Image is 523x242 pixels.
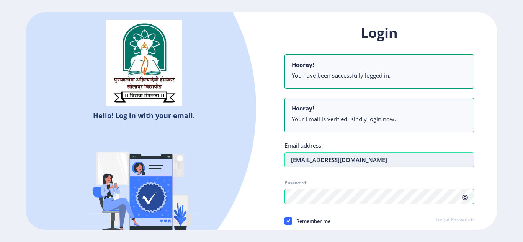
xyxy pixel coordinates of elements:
input: Email address [284,152,474,167]
li: You have been successfully logged in. [292,71,467,79]
b: Hooray! [292,104,314,112]
a: Forgot Password? [436,216,474,223]
img: sulogo.png [106,20,182,106]
label: Password: [284,180,307,186]
label: Email address: [284,141,323,149]
h1: Login [284,24,474,42]
b: Hooray! [292,61,314,68]
li: Your Email is verified. Kindly login now. [292,115,467,123]
span: Remember me [292,216,330,226]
